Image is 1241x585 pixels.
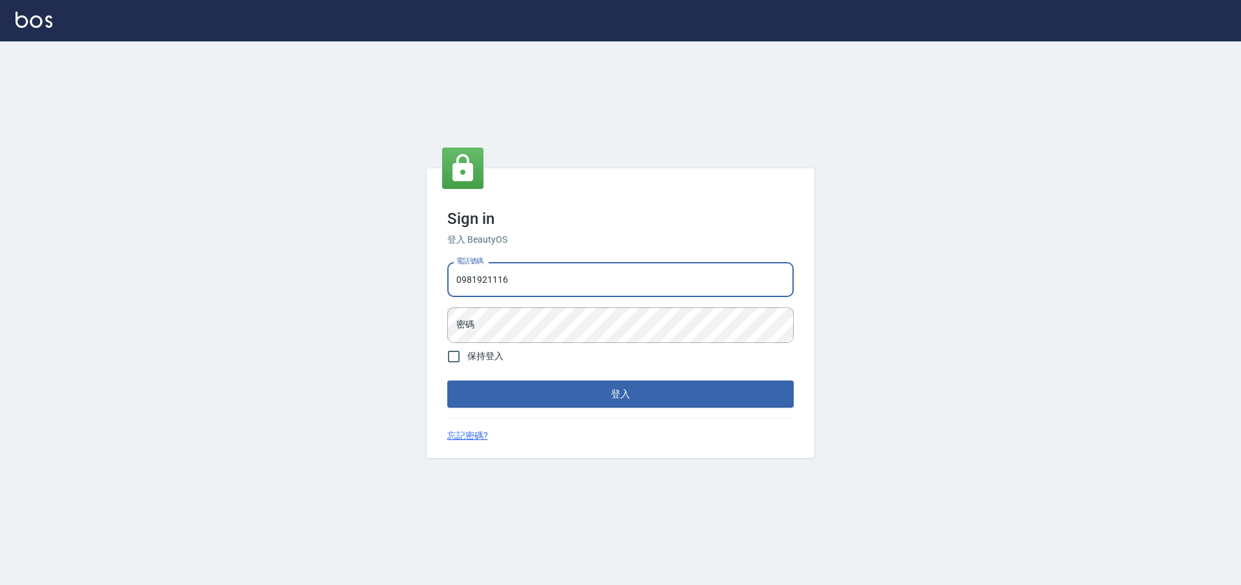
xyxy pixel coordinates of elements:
h6: 登入 BeautyOS [447,233,794,247]
img: Logo [16,12,52,28]
span: 保持登入 [467,349,504,363]
a: 忘記密碼? [447,429,488,443]
button: 登入 [447,381,794,408]
h3: Sign in [447,210,794,228]
label: 電話號碼 [456,256,483,266]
